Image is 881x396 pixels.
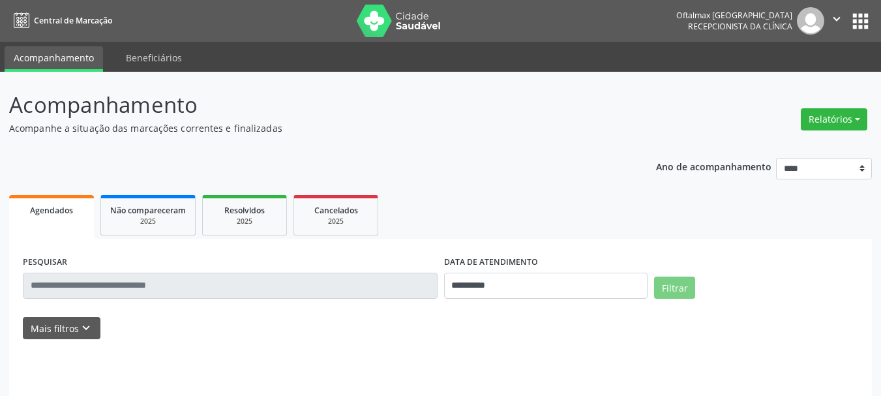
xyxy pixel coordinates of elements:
[79,321,93,335] i: keyboard_arrow_down
[30,205,73,216] span: Agendados
[314,205,358,216] span: Cancelados
[444,252,538,273] label: DATA DE ATENDIMENTO
[117,46,191,69] a: Beneficiários
[676,10,792,21] div: Oftalmax [GEOGRAPHIC_DATA]
[9,89,613,121] p: Acompanhamento
[110,217,186,226] div: 2025
[824,7,849,35] button: 
[797,7,824,35] img: img
[9,10,112,31] a: Central de Marcação
[654,277,695,299] button: Filtrar
[5,46,103,72] a: Acompanhamento
[829,12,844,26] i: 
[110,205,186,216] span: Não compareceram
[801,108,867,130] button: Relatórios
[224,205,265,216] span: Resolvidos
[9,121,613,135] p: Acompanhe a situação das marcações correntes e finalizadas
[303,217,368,226] div: 2025
[23,252,67,273] label: PESQUISAR
[212,217,277,226] div: 2025
[23,317,100,340] button: Mais filtroskeyboard_arrow_down
[656,158,771,174] p: Ano de acompanhamento
[688,21,792,32] span: Recepcionista da clínica
[849,10,872,33] button: apps
[34,15,112,26] span: Central de Marcação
